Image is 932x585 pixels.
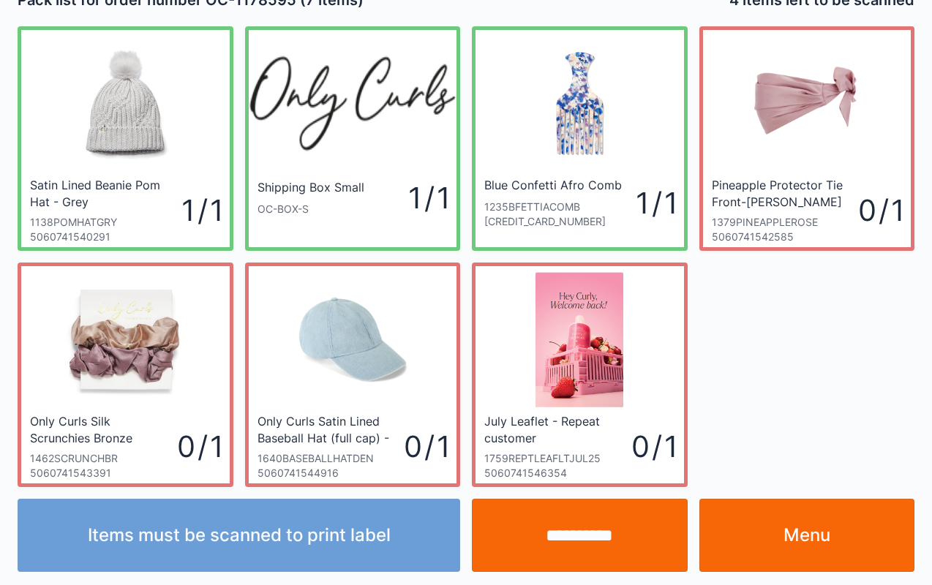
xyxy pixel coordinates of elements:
img: oc_200x.webp [249,36,457,171]
a: Only Curls Silk Scrunchies Bronze1462SCRUNCHBR50607415433910 / 1 [18,263,233,487]
div: Satin Lined Beanie Pom Hat - Grey [30,177,178,209]
div: 5060741542585 [712,230,859,244]
img: Greysatinlinedbeaniewithpompom_300x.jpg [58,36,193,171]
div: OC-BOX-S [258,202,368,216]
div: 5060741540291 [30,230,181,244]
div: 1640BASEBALLHATDEN [258,451,405,466]
img: Screenshot-87.png [535,272,623,407]
div: July Leaflet - Repeat customer [484,413,628,445]
div: 0 / 1 [177,426,221,467]
a: July Leaflet - Repeat customer1759REPTLEAFLTJUL2550607415463540 / 1 [472,263,688,487]
a: Blue Confetti Afro Comb1235BFETTIACOMB[CREDIT_CARD_NUMBER]1 / 1 [472,26,688,251]
img: Only_Curls_Blue_Confetti_Afro_Comb_600x.jpg [512,36,647,171]
div: 0 / 1 [404,426,448,467]
div: 0 / 1 [631,426,675,467]
div: 1759REPTLEAFLTJUL25 [484,451,631,466]
div: 5060741546354 [484,466,631,480]
a: Pineapple Protector Tie Front-[PERSON_NAME]1379PINEAPPLEROSE50607415425850 / 1 [699,26,915,251]
a: Menu [699,499,915,572]
div: 1235BFETTIACOMB [484,200,625,214]
div: 1 / 1 [368,177,448,219]
div: [CREDIT_CARD_NUMBER] [484,214,625,229]
div: 1138POMHATGRY [30,215,181,230]
div: Only Curls Silk Scrunchies Bronze [30,413,173,445]
img: Packof2SilkScrunchies-Bronze_9bd87693-2056-4371-b562-ed8f8be2bd49_1200x.jpg [58,272,193,407]
div: 5060741544916 [258,466,405,480]
div: 1379PINEAPPLEROSE [712,215,859,230]
div: 0 / 1 [858,189,902,231]
div: 5060741543391 [30,466,177,480]
a: Only Curls Satin Lined Baseball Hat (full cap) - D1640BASEBALLHATDEN50607415449160 / 1 [245,263,461,487]
a: Satin Lined Beanie Pom Hat - Grey1138POMHATGRY50607415402911 / 1 [18,26,233,251]
div: Blue Confetti Afro Comb [484,177,622,194]
img: SatinLinedBaseballCap-DenimBlue_fullcap_2048x.jpg [285,272,420,407]
div: Only Curls Satin Lined Baseball Hat (full cap) - D [258,413,401,445]
img: PineappleProtector_tie-front_-DustyRose_2048x.jpg [739,36,874,171]
div: 1 / 1 [181,189,221,231]
div: 1 / 1 [625,182,675,224]
a: Shipping Box SmallOC-BOX-S1 / 1 [245,26,461,251]
div: Shipping Box Small [258,179,364,196]
div: Pineapple Protector Tie Front-[PERSON_NAME] [712,177,855,209]
div: 1462SCRUNCHBR [30,451,177,466]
